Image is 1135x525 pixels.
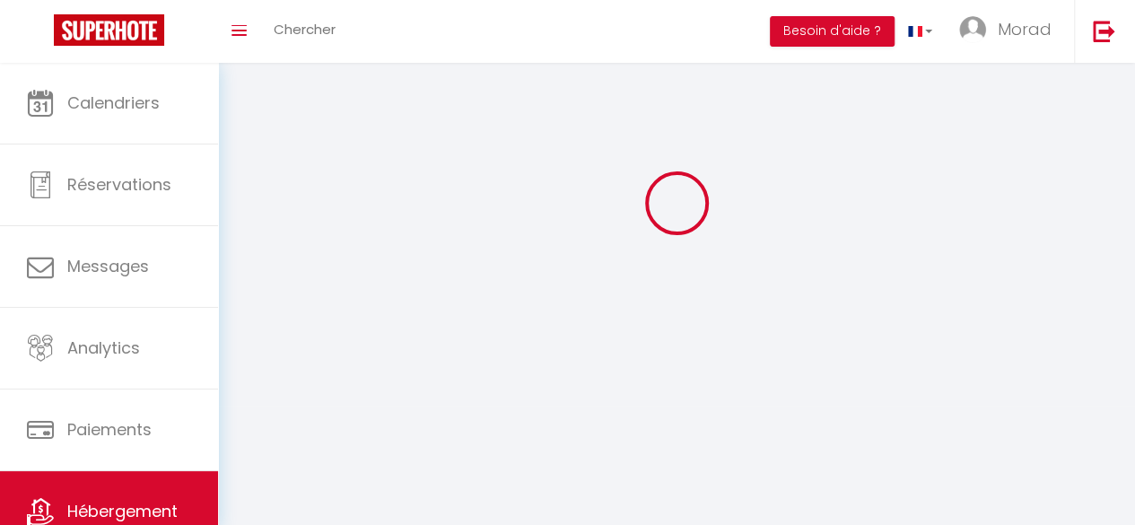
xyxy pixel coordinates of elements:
[274,20,336,39] span: Chercher
[67,337,140,359] span: Analytics
[959,16,986,43] img: ...
[67,255,149,277] span: Messages
[14,7,68,61] button: Ouvrir le widget de chat LiveChat
[1093,20,1115,42] img: logout
[67,418,152,441] span: Paiements
[998,18,1052,40] span: Morad
[67,173,171,196] span: Réservations
[770,16,895,47] button: Besoin d'aide ?
[54,14,164,46] img: Super Booking
[67,500,178,522] span: Hébergement
[67,92,160,114] span: Calendriers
